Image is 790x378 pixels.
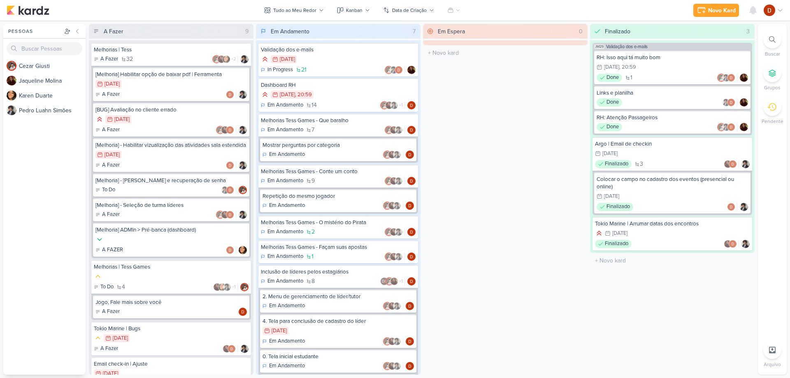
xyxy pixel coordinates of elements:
span: 8 [311,278,315,284]
div: A Fazer [95,126,120,134]
div: In Progress [261,66,293,74]
p: Em Andamento [269,362,305,370]
div: 9 [242,27,252,36]
p: Em Andamento [267,277,303,285]
img: Pedro Luahn Simões [393,151,401,159]
p: Done [606,123,619,131]
img: Davi Elias Teixeira [727,74,735,82]
p: Em Andamento [267,177,303,185]
div: Responsável: Davi Elias Teixeira [407,277,416,285]
div: [DATE] [272,328,287,334]
img: Davi Elias Teixeira [406,202,414,210]
div: Links e planilha [597,89,748,97]
img: Davi Elias Teixeira [406,337,414,346]
div: [Melhoria] - Habilitar vizualização das atividades sala estendida [95,141,247,149]
div: [Melhoria] - Cadastro e recuperação de senha [95,177,247,184]
p: Em Andamento [269,302,305,310]
img: Cezar Giusti [380,101,388,109]
div: Responsável: Pedro Luahn Simões [240,55,249,63]
div: Finalizado [595,160,632,168]
div: Novo Kard [708,6,736,15]
div: Colaboradores: Pedro Luahn Simões, Davi Elias Teixeira [722,98,737,107]
img: Karen Duarte [222,55,230,63]
div: Colaboradores: Cezar Giusti, Jaqueline Molina, Karen Duarte, Pedro Luahn Simões, Davi Elias Teixeira [212,55,238,63]
p: Em Andamento [269,151,305,159]
div: [DATE] [114,117,130,122]
div: A Fazer [94,55,118,63]
img: Davi Elias Teixeira [764,5,775,16]
div: Colaboradores: Jaqueline Molina, Davi Elias Teixeira [724,240,739,248]
div: Em Andamento [263,302,305,310]
div: Responsável: Pedro Luahn Simões [741,160,750,168]
div: 7 [409,27,419,36]
div: Colaboradores: Danilo Leite, Cezar Giusti, Jaqueline Molina, Pedro Luahn Simões [380,277,405,285]
div: Responsável: Jaqueline Molina [740,98,748,107]
div: Em Andamento [261,228,303,236]
img: Jaqueline Molina [213,283,221,291]
p: DL [382,280,387,284]
div: Finalizado [595,240,632,248]
p: A Fazer [102,161,120,169]
div: Responsável: Karen Duarte [239,246,247,254]
img: Pedro Luahn Simões [390,101,398,109]
img: Davi Elias Teixeira [729,240,737,248]
div: Responsável: Pedro Luahn Simões [740,203,748,211]
p: Em Andamento [267,126,303,134]
p: Finalizado [605,240,628,248]
img: Cezar Giusti [385,228,393,236]
p: Pendente [762,118,783,125]
img: Cezar Giusti [385,253,393,261]
img: Pedro Luahn Simões [740,203,748,211]
div: Responsável: Davi Elias Teixeira [407,228,416,236]
p: A FAZER [102,246,123,254]
p: Done [606,74,619,82]
div: Colaboradores: Jaqueline Molina, Karen Duarte, Pedro Luahn Simões, Davi Elias Teixeira [213,283,238,291]
img: Pedro Luahn Simões [223,283,231,291]
img: Jaqueline Molina [407,66,416,74]
div: A Fazer [94,345,118,353]
img: Cezar Giusti [212,55,221,63]
div: Prioridade Média [94,334,102,342]
div: Dashboard RH [261,81,416,89]
img: Jaqueline Molina [388,202,396,210]
div: [DATE] [602,151,618,156]
div: Melhorias Tess Games - Conte um conto [261,168,416,175]
div: K a r e n D u a r t e [19,91,86,100]
p: To Do [100,283,114,291]
div: Responsável: Davi Elias Teixeira [406,202,414,210]
img: Karen Duarte [7,90,16,100]
span: 32 [126,56,133,62]
img: kardz.app [7,5,49,15]
img: Pedro Luahn Simões [722,74,730,82]
div: Colaboradores: Cezar Giusti, Jaqueline Molina, Pedro Luahn Simões [383,151,403,159]
img: Jaqueline Molina [740,74,748,82]
img: Davi Elias Teixeira [406,151,414,159]
div: Colaboradores: Davi Elias Teixeira [226,90,236,99]
div: Colaboradores: Davi Elias Teixeira [727,203,737,211]
div: Inclusão de líderes pelos estagiários [261,268,416,276]
div: [DATE] [604,65,619,70]
div: Prioridade Alta [261,90,269,99]
img: Pedro Luahn Simões [393,302,401,310]
div: Email check-in | Ajuste [94,360,249,368]
div: [DATE] [604,194,619,199]
div: Colaboradores: Davi Elias Teixeira [226,161,236,169]
div: Colaboradores: Cezar Giusti, Jaqueline Molina, Davi Elias Teixeira [216,211,236,219]
img: Jaqueline Molina [217,55,225,63]
img: Jaqueline Molina [390,277,398,285]
div: Responsável: Davi Elias Teixeira [407,253,416,261]
img: Pedro Luahn Simões [240,345,249,353]
img: Jaqueline Molina [390,177,398,185]
div: [Melhoria] Habilitar opção de baixar pdf | Ferramenta [95,71,247,78]
div: Melhorias | Tess Games [94,263,249,271]
span: +1 [398,102,403,109]
img: Cezar Giusti [7,61,16,71]
div: Em Andamento [261,101,303,109]
img: Jaqueline Molina [740,123,748,131]
span: 7 [311,127,314,133]
p: Em Andamento [269,202,305,210]
p: Grupos [764,84,781,91]
div: A Fazer [95,211,120,219]
p: Em Andamento [267,228,303,236]
img: Pedro Luahn Simões [722,98,730,107]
